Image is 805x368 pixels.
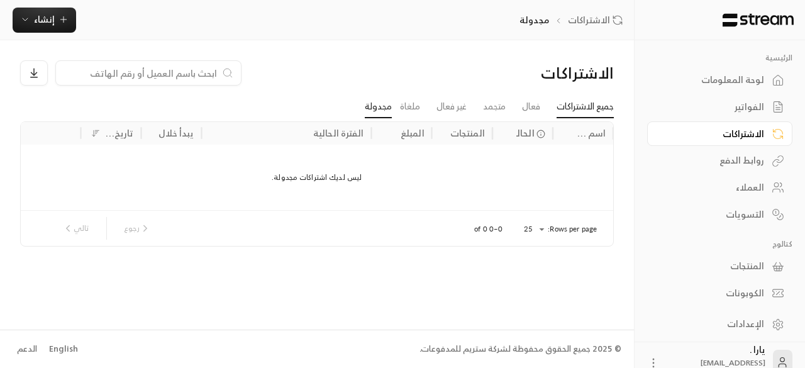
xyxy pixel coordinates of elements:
[401,125,425,141] div: المبلغ
[419,343,621,355] div: © 2025 جميع الحقوق محفوظة لشركة ستريم للمدفوعات.
[522,96,540,118] a: فعال
[158,125,194,141] div: يبدأ خلال
[647,148,792,173] a: روابط الدفع
[518,221,548,237] div: 25
[663,318,764,330] div: الإعدادات
[663,128,764,140] div: الاشتراكات
[647,95,792,120] a: الفواتير
[663,287,764,299] div: الكوبونات
[34,11,55,27] span: إنشاء
[663,154,764,167] div: روابط الدفع
[548,224,597,234] p: Rows per page:
[663,260,764,272] div: المنتجات
[313,125,364,141] div: الفترة الحالية
[104,125,133,141] div: تاريخ التحديث
[64,66,217,80] input: ابحث باسم العميل أو رقم الهاتف
[519,14,628,26] nav: breadcrumb
[647,53,792,63] p: الرئيسية
[647,312,792,337] a: الإعدادات
[647,281,792,306] a: الكوبونات
[400,96,420,118] a: ملغاة
[474,224,502,234] p: 0–0 of 0
[475,63,614,83] div: الاشتراكات
[365,96,392,118] a: مجدولة
[647,68,792,92] a: لوحة المعلومات
[663,181,764,194] div: العملاء
[647,254,792,279] a: المنتجات
[721,13,795,27] img: Logo
[577,125,606,141] div: اسم العميل
[88,126,103,141] button: Sort
[13,8,76,33] button: إنشاء
[647,202,792,226] a: التسويات
[483,96,506,118] a: متجمد
[647,239,792,249] p: كتالوج
[511,126,535,140] span: الحالة
[436,96,467,118] a: غير فعال
[49,343,78,355] div: English
[568,14,628,26] a: الاشتراكات
[647,176,792,200] a: العملاء
[13,338,41,360] a: الدعم
[519,14,549,26] p: مجدولة
[663,74,764,86] div: لوحة المعلومات
[450,125,485,141] div: المنتجات
[663,101,764,113] div: الفواتير
[663,208,764,221] div: التسويات
[557,96,614,118] a: جميع الاشتراكات
[647,121,792,146] a: الاشتراكات
[20,145,613,210] div: ليس لديك اشتراكات مجدولة.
